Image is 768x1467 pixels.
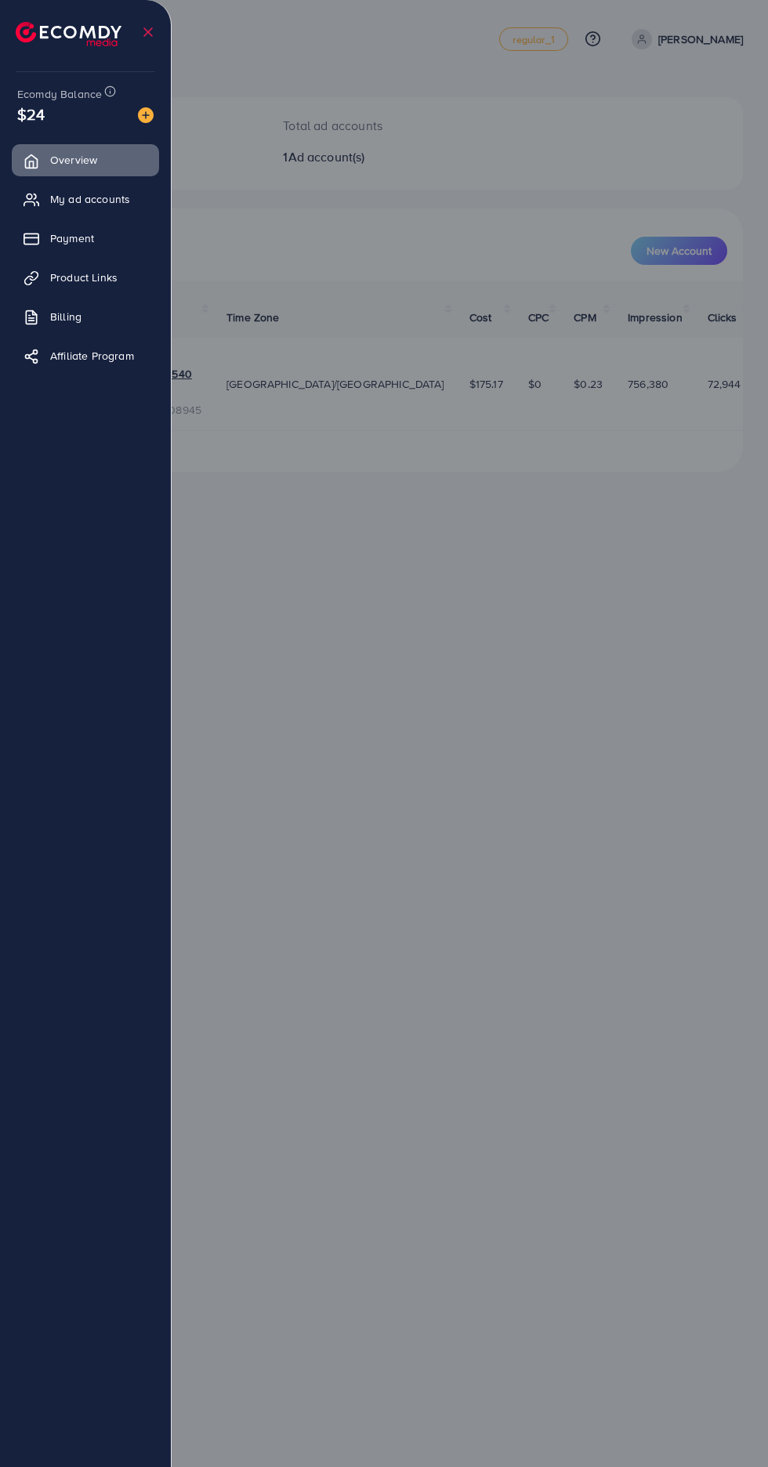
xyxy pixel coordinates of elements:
[50,152,97,168] span: Overview
[12,144,159,176] a: Overview
[12,183,159,215] a: My ad accounts
[50,230,94,246] span: Payment
[16,22,121,46] img: logo
[12,262,159,293] a: Product Links
[138,107,154,123] img: image
[12,223,159,254] a: Payment
[50,348,134,364] span: Affiliate Program
[12,301,159,332] a: Billing
[17,86,102,102] span: Ecomdy Balance
[50,191,130,207] span: My ad accounts
[17,103,45,125] span: $24
[12,340,159,371] a: Affiliate Program
[50,270,118,285] span: Product Links
[701,1396,756,1455] iframe: Chat
[50,309,82,324] span: Billing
